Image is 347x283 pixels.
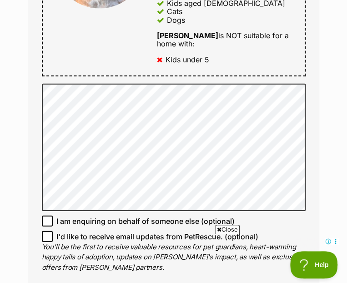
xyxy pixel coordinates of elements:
strong: [PERSON_NAME] [157,31,218,40]
div: Cats [167,7,182,15]
iframe: Help Scout Beacon - Open [290,251,338,278]
span: I am enquiring on behalf of someone else (optional) [56,216,235,227]
div: Dogs [167,16,185,24]
div: is NOT suitable for a home with: [157,31,293,48]
iframe: Advertisement [8,238,339,278]
span: I'd like to receive email updates from PetRescue. (optional) [56,231,258,242]
span: Close [215,225,240,234]
div: Kids under 5 [166,56,209,64]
